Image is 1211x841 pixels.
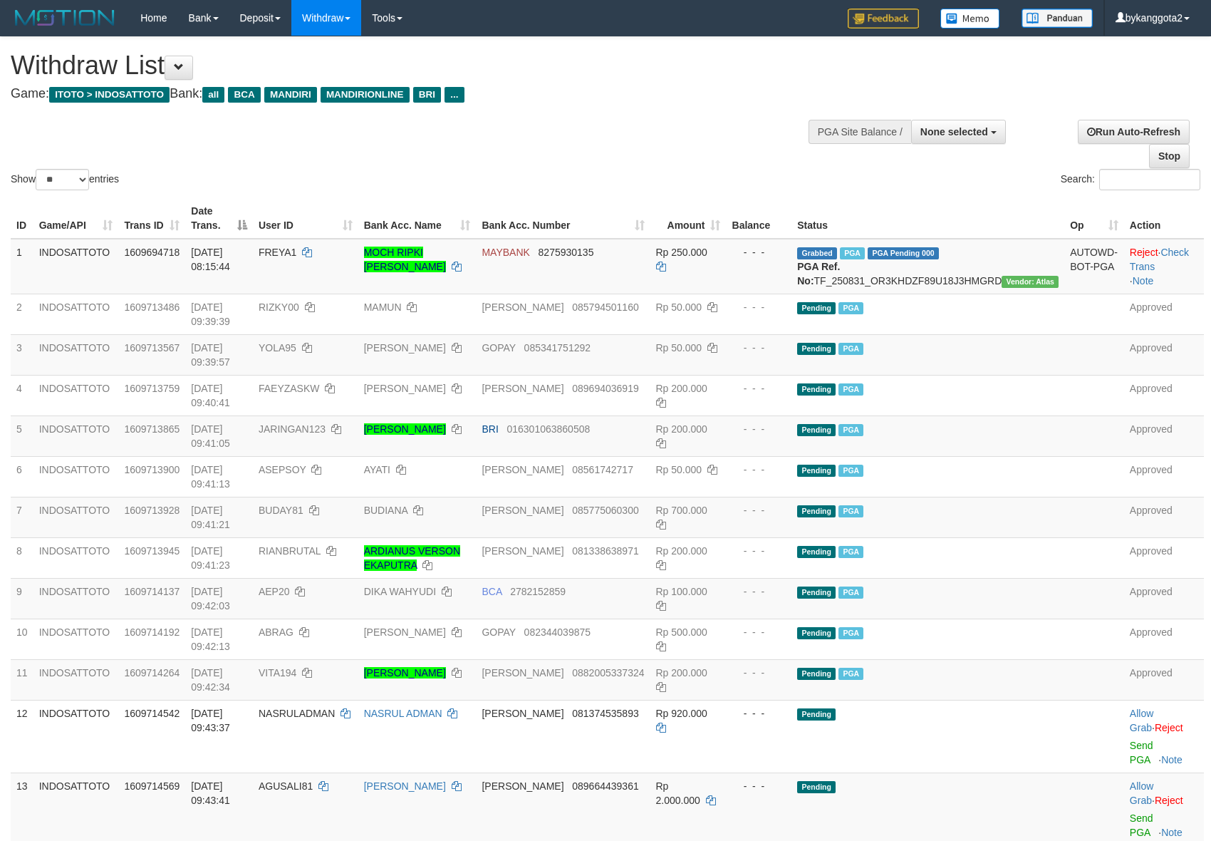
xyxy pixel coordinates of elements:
span: Marked by bykanggota1 [838,302,863,314]
td: INDOSATTOTO [33,578,119,619]
span: Rp 50.000 [656,464,702,475]
span: [PERSON_NAME] [482,301,563,313]
b: PGA Ref. No: [797,261,840,287]
a: [PERSON_NAME] [364,667,446,679]
th: Amount: activate to sort column ascending [650,198,727,239]
span: [PERSON_NAME] [482,545,563,557]
td: INDOSATTOTO [33,537,119,578]
span: Copy 0882005337324 to clipboard [572,667,644,679]
span: Rp 200.000 [656,667,707,679]
span: Copy 085794501160 to clipboard [572,301,638,313]
span: FAEYZASKW [259,383,320,394]
td: INDOSATTOTO [33,497,119,537]
span: BCA [228,87,260,103]
span: · [1130,780,1155,806]
span: Pending [797,343,836,355]
span: 1609714264 [124,667,180,679]
span: BRI [482,423,498,435]
span: · [1130,708,1155,733]
span: Rp 50.000 [656,342,702,354]
span: AGUSALI81 [259,780,313,792]
span: ITOTO > INDOSATTOTO [49,87,170,103]
span: Pending [797,465,836,477]
span: [DATE] 09:41:23 [191,545,230,571]
span: Copy 082344039875 to clipboard [524,626,591,638]
th: Bank Acc. Number: activate to sort column ascending [476,198,650,239]
th: Status [791,198,1064,239]
span: [PERSON_NAME] [482,667,563,679]
span: [DATE] 09:40:41 [191,383,230,408]
span: ABRAG [259,626,293,638]
span: Vendor URL: https://order3.1velocity.biz [1002,276,1059,288]
div: - - - [732,422,786,436]
td: INDOSATTOTO [33,619,119,659]
span: Copy 081338638971 to clipboard [572,545,638,557]
span: Copy 085341751292 to clipboard [524,342,591,354]
button: None selected [911,120,1006,144]
a: BUDIANA [364,505,407,516]
span: Rp 920.000 [656,708,707,719]
span: JARINGAN123 [259,423,326,435]
span: FREYA1 [259,247,296,258]
a: Allow Grab [1130,708,1153,733]
span: RIANBRUTAL [259,545,321,557]
span: 1609713567 [124,342,180,354]
span: Pending [797,424,836,436]
span: [DATE] 09:42:34 [191,667,230,693]
span: Marked by bykanggota1 [838,424,863,436]
th: ID [11,198,33,239]
td: 8 [11,537,33,578]
a: ARDIANUS VERSON EKAPUTRA [364,545,460,571]
th: Action [1124,198,1204,239]
a: [PERSON_NAME] [364,626,446,638]
td: · · [1124,239,1204,294]
span: BUDAY81 [259,505,303,516]
span: Copy 8275930135 to clipboard [539,247,594,258]
span: [DATE] 09:42:03 [191,586,230,612]
span: AEP20 [259,586,290,597]
a: Note [1161,827,1183,838]
span: 1609713928 [124,505,180,516]
img: Feedback.jpg [848,9,919,29]
a: MAMUN [364,301,402,313]
span: 1609714192 [124,626,180,638]
td: INDOSATTOTO [33,375,119,416]
td: 6 [11,456,33,497]
th: Bank Acc. Name: activate to sort column ascending [358,198,477,239]
td: 11 [11,659,33,700]
span: Copy 08561742717 to clipboard [572,464,633,475]
span: Copy 089664439361 to clipboard [572,780,638,792]
a: Send PGA [1130,812,1153,838]
span: YOLA95 [259,342,296,354]
a: [PERSON_NAME] [364,383,446,394]
span: MAYBANK [482,247,529,258]
span: Marked by bykanggota1 [840,247,865,259]
span: Marked by bykanggota1 [838,383,863,396]
span: [DATE] 09:41:21 [191,505,230,530]
span: 1609713486 [124,301,180,313]
span: [DATE] 09:42:13 [191,626,230,652]
a: Stop [1149,144,1190,168]
span: 1609714569 [124,780,180,792]
a: [PERSON_NAME] [364,780,446,792]
h1: Withdraw List [11,51,793,80]
span: Marked by bykanggota1 [838,465,863,477]
th: Op: activate to sort column ascending [1064,198,1124,239]
span: 1609713865 [124,423,180,435]
span: MANDIRIONLINE [321,87,410,103]
span: GOPAY [482,342,515,354]
th: Balance [726,198,791,239]
td: Approved [1124,375,1204,416]
label: Search: [1061,169,1200,190]
div: - - - [732,625,786,639]
a: Reject [1155,722,1183,733]
td: Approved [1124,578,1204,619]
img: panduan.png [1022,9,1093,28]
span: Rp 200.000 [656,423,707,435]
span: Copy 016301063860508 to clipboard [506,423,590,435]
label: Show entries [11,169,119,190]
span: Rp 2.000.000 [656,780,700,806]
input: Search: [1099,169,1200,190]
span: [DATE] 09:39:39 [191,301,230,327]
a: Run Auto-Refresh [1078,120,1190,144]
